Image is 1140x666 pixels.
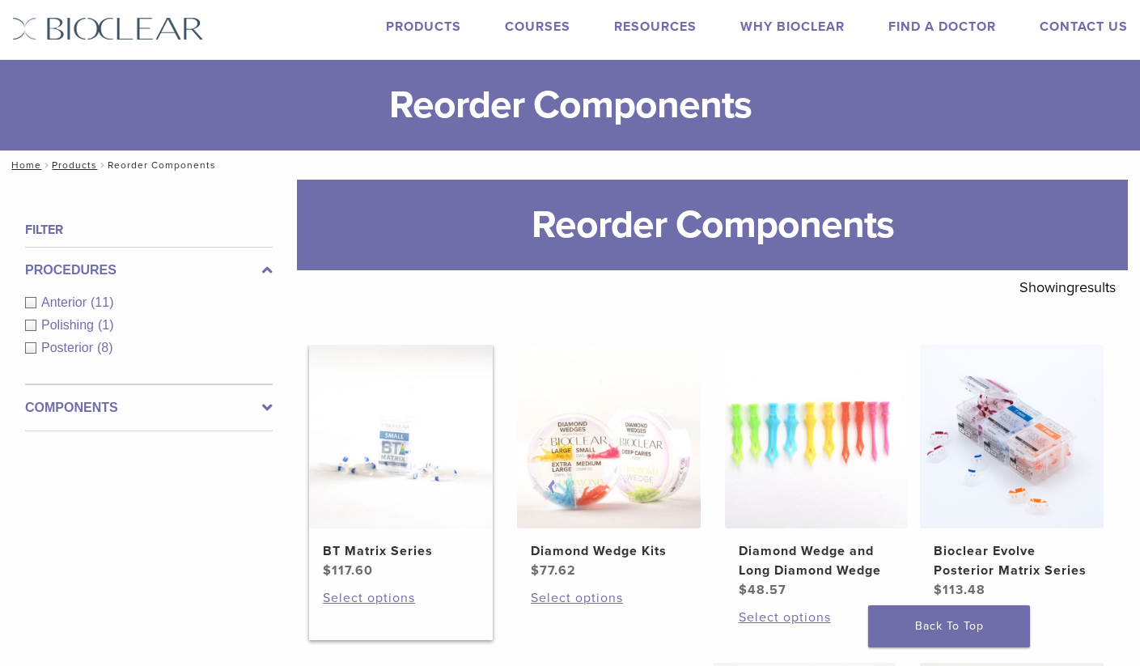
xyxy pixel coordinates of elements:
bdi: 48.57 [739,582,786,598]
a: Home [6,159,41,171]
h2: Diamond Wedge Kits [531,541,687,561]
span: / [97,161,108,169]
h2: Bioclear Evolve Posterior Matrix Series [934,541,1090,580]
label: Procedures [25,261,273,280]
a: BT Matrix SeriesBT Matrix Series $117.60 [309,345,493,580]
a: Select options for “Diamond Wedge Kits” [531,588,687,608]
span: Anterior [41,295,91,309]
a: Resources [614,19,697,35]
bdi: 77.62 [531,562,576,579]
h1: Reorder Components [297,180,1128,270]
h4: Filter [25,220,273,240]
bdi: 117.60 [323,562,373,579]
bdi: 113.48 [934,582,985,598]
a: Back To Top [868,605,1030,647]
img: Diamond Wedge and Long Diamond Wedge [725,345,909,528]
a: Courses [505,19,570,35]
a: Contact Us [1040,19,1128,35]
a: Diamond Wedge KitsDiamond Wedge Kits $77.62 [517,345,701,580]
span: (8) [97,341,113,354]
img: Bioclear [12,17,204,40]
a: Find A Doctor [888,19,996,35]
span: Polishing [41,318,98,332]
img: Bioclear Evolve Posterior Matrix Series [920,345,1104,528]
span: $ [934,582,943,598]
span: Posterior [41,341,97,354]
span: $ [739,582,748,598]
p: Showing results [1019,270,1116,304]
a: Diamond Wedge and Long Diamond WedgeDiamond Wedge and Long Diamond Wedge $48.57 [725,345,909,600]
a: Select options for “BT Matrix Series” [323,588,479,608]
h2: Diamond Wedge and Long Diamond Wedge [739,541,895,580]
span: $ [323,562,332,579]
span: / [41,161,52,169]
span: (1) [98,318,114,332]
h2: BT Matrix Series [323,541,479,561]
img: Diamond Wedge Kits [517,345,701,528]
a: Products [52,159,97,171]
a: Products [386,19,461,35]
a: Bioclear Evolve Posterior Matrix SeriesBioclear Evolve Posterior Matrix Series $113.48 [920,345,1104,600]
a: Why Bioclear [740,19,845,35]
span: $ [531,562,540,579]
a: Select options for “Diamond Wedge and Long Diamond Wedge” [739,608,895,627]
span: (11) [91,295,113,309]
img: BT Matrix Series [309,345,493,528]
label: Components [25,398,273,418]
